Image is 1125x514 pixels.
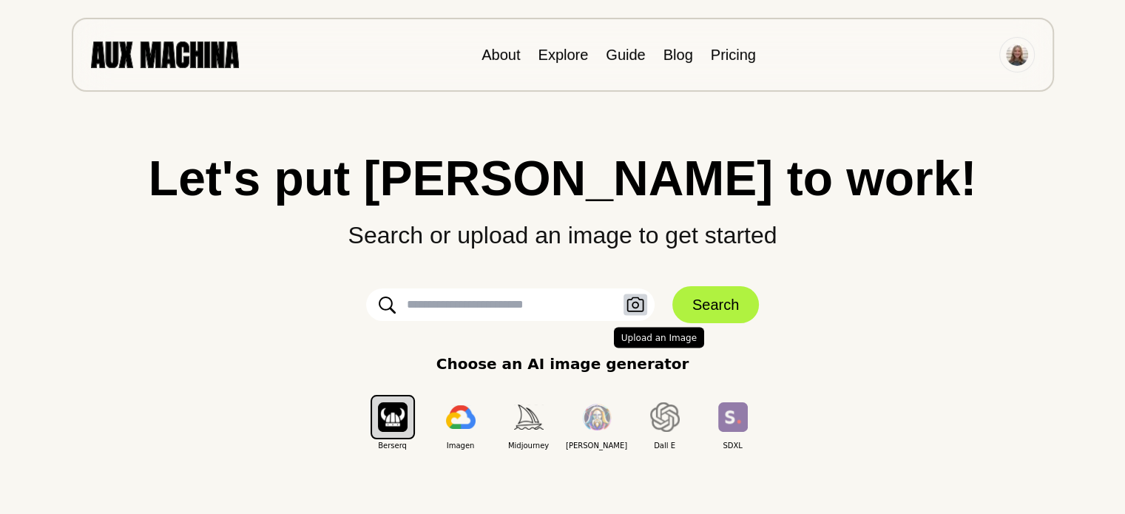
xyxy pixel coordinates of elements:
span: Midjourney [495,440,563,451]
a: About [482,47,520,63]
span: Dall E [631,440,699,451]
img: SDXL [718,402,748,431]
img: Berserq [378,402,408,431]
img: Dall E [650,402,680,432]
a: Blog [663,47,693,63]
img: AUX MACHINA [91,41,239,67]
p: Search or upload an image to get started [30,203,1095,253]
a: Guide [606,47,645,63]
a: Pricing [711,47,756,63]
span: [PERSON_NAME] [563,440,631,451]
span: Upload an Image [614,327,704,348]
span: SDXL [699,440,767,451]
span: Berserq [359,440,427,451]
img: Avatar [1006,44,1028,66]
span: Imagen [427,440,495,451]
h1: Let's put [PERSON_NAME] to work! [30,154,1095,203]
button: Search [672,286,759,323]
p: Choose an AI image generator [436,353,689,375]
img: Midjourney [514,405,544,429]
img: Leonardo [582,404,612,431]
button: Upload an Image [624,294,647,316]
img: Imagen [446,405,476,429]
a: Explore [538,47,588,63]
